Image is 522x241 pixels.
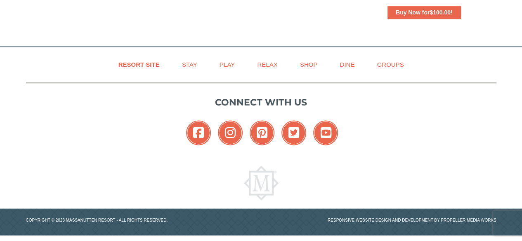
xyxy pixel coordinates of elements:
strong: Buy Now for ! [396,9,453,16]
a: Groups [366,55,414,74]
a: Responsive website design and development by Propeller Media Works [328,218,496,222]
p: Copyright © 2023 Massanutten Resort - All Rights Reserved. [20,217,261,223]
img: Massanutten Resort Logo [244,166,279,200]
a: Dine [329,55,365,74]
button: Buy Now for$100.00! [387,6,461,19]
span: $100.00 [430,9,451,16]
a: Relax [247,55,288,74]
a: Resort Site [108,55,170,74]
a: Play [209,55,245,74]
a: Stay [172,55,208,74]
p: Connect with us [26,96,496,109]
a: Shop [290,55,328,74]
